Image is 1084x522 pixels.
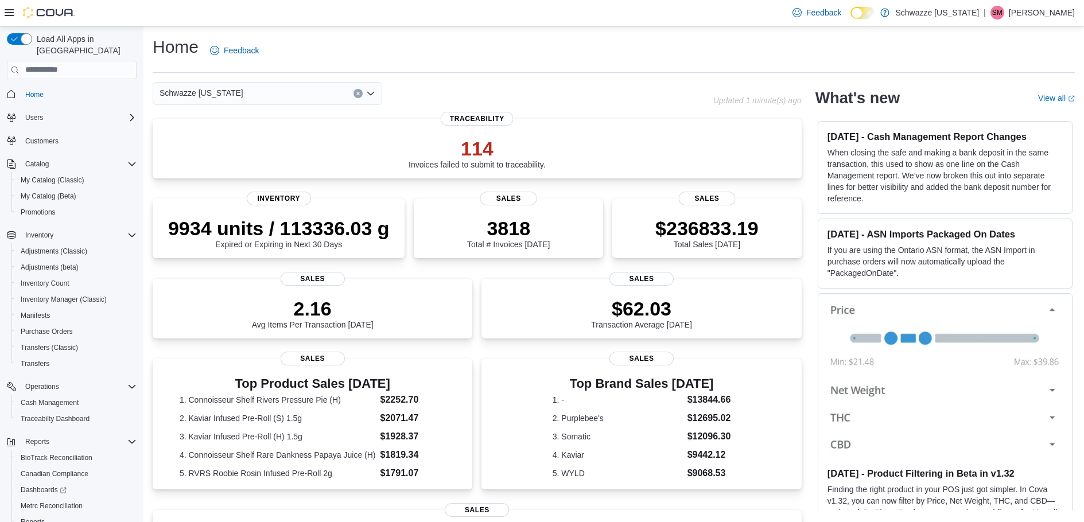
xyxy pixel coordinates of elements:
span: Inventory [25,231,53,240]
button: Operations [2,379,141,395]
button: Traceabilty Dashboard [11,411,141,427]
a: Cash Management [16,396,83,410]
svg: External link [1068,95,1075,102]
dd: $1791.07 [380,466,446,480]
span: Traceabilty Dashboard [21,414,90,423]
span: Purchase Orders [21,327,73,336]
span: Inventory Count [21,279,69,288]
span: Home [25,90,44,99]
button: Open list of options [366,89,375,98]
button: Purchase Orders [11,324,141,340]
span: Sales [678,192,735,205]
h3: Top Brand Sales [DATE] [553,377,731,391]
button: Clear input [353,89,363,98]
span: My Catalog (Beta) [21,192,76,201]
span: Feedback [224,45,259,56]
button: Catalog [21,157,53,171]
span: SM [992,6,1003,20]
button: Catalog [2,156,141,172]
a: Purchase Orders [16,325,77,338]
span: Sales [480,192,537,205]
a: Dashboards [11,482,141,498]
p: 114 [409,137,546,160]
span: Dashboards [16,483,137,497]
span: BioTrack Reconciliation [16,451,137,465]
button: Canadian Compliance [11,466,141,482]
button: Adjustments (Classic) [11,243,141,259]
p: | [984,6,986,20]
a: Adjustments (Classic) [16,244,92,258]
div: Expired or Expiring in Next 30 Days [168,217,390,249]
div: Total # Invoices [DATE] [467,217,550,249]
span: Purchase Orders [16,325,137,338]
a: Feedback [205,39,263,62]
button: Users [2,110,141,126]
p: Updated 1 minute(s) ago [713,96,802,105]
dd: $2071.47 [380,411,446,425]
p: $62.03 [591,297,692,320]
button: Users [21,111,48,124]
span: Users [25,113,43,122]
h3: [DATE] - Cash Management Report Changes [827,131,1063,142]
span: Load All Apps in [GEOGRAPHIC_DATA] [32,33,137,56]
span: Cash Management [16,396,137,410]
span: Promotions [16,205,137,219]
dt: 2. Kaviar Infused Pre-Roll (S) 1.5g [180,412,376,424]
dt: 1. Connoisseur Shelf Rivers Pressure Pie (H) [180,394,376,406]
a: My Catalog (Classic) [16,173,89,187]
p: $236833.19 [655,217,759,240]
dt: 2. Purplebee's [553,412,683,424]
a: Metrc Reconciliation [16,499,87,513]
span: Inventory Count [16,276,137,290]
span: Inventory Manager (Classic) [21,295,107,304]
button: Inventory Count [11,275,141,291]
a: Inventory Manager (Classic) [16,293,111,306]
span: Users [21,111,137,124]
span: My Catalog (Classic) [16,173,137,187]
span: Reports [25,437,49,446]
span: Transfers [16,357,137,371]
span: Promotions [21,208,56,217]
span: Sales [609,352,674,365]
dt: 3. Kaviar Infused Pre-Roll (H) 1.5g [180,431,376,442]
a: Adjustments (beta) [16,260,83,274]
dd: $12096.30 [687,430,731,443]
p: When closing the safe and making a bank deposit in the same transaction, this used to show as one... [827,147,1063,204]
span: My Catalog (Classic) [21,176,84,185]
a: BioTrack Reconciliation [16,451,97,465]
button: Transfers [11,356,141,372]
button: Adjustments (beta) [11,259,141,275]
p: If you are using the Ontario ASN format, the ASN Import in purchase orders will now automatically... [827,244,1063,279]
a: Traceabilty Dashboard [16,412,94,426]
span: Canadian Compliance [21,469,88,478]
dt: 4. Kaviar [553,449,683,461]
button: Operations [21,380,64,394]
span: Sales [445,503,509,517]
span: Adjustments (beta) [16,260,137,274]
span: Traceability [441,112,514,126]
span: Metrc Reconciliation [16,499,137,513]
h3: [DATE] - Product Filtering in Beta in v1.32 [827,468,1063,479]
span: Customers [21,134,137,148]
dd: $1819.34 [380,448,446,462]
span: Manifests [21,311,50,320]
div: Total Sales [DATE] [655,217,759,249]
dd: $1928.37 [380,430,446,443]
dd: $12695.02 [687,411,731,425]
div: Invoices failed to submit to traceability. [409,137,546,169]
button: Reports [2,434,141,450]
div: Scott Murray [990,6,1004,20]
dd: $9068.53 [687,466,731,480]
p: Schwazze [US_STATE] [895,6,979,20]
dd: $13844.66 [687,393,731,407]
a: View allExternal link [1038,94,1075,103]
a: Inventory Count [16,276,74,290]
span: Operations [25,382,59,391]
span: Adjustments (Classic) [21,247,87,256]
span: Customers [25,137,59,146]
a: Promotions [16,205,60,219]
h3: [DATE] - ASN Imports Packaged On Dates [827,228,1063,240]
span: Adjustments (Classic) [16,244,137,258]
img: Cova [23,7,75,18]
span: Sales [609,272,674,286]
